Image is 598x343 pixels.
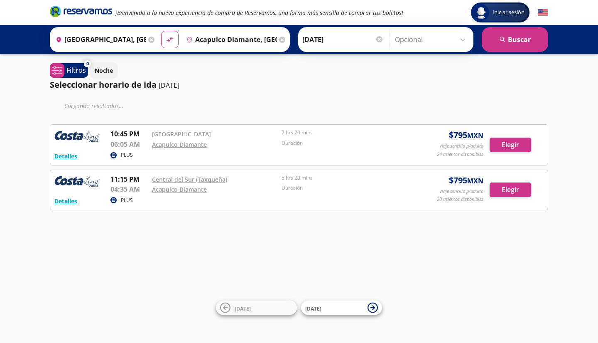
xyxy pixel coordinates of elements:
[121,197,133,204] p: PLUS
[50,5,112,17] i: Brand Logo
[302,29,384,50] input: Elegir Fecha
[301,301,382,315] button: [DATE]
[437,196,483,203] p: 20 asientos disponibles
[449,174,483,187] span: $ 795
[50,79,157,91] p: Seleccionar horario de ida
[50,63,88,78] button: 0Filtros
[282,184,407,192] p: Duración
[305,305,321,312] span: [DATE]
[110,129,148,139] p: 10:45 PM
[152,130,211,138] a: [GEOGRAPHIC_DATA]
[54,129,100,146] img: RESERVAMOS
[439,143,483,150] p: Viaje sencillo p/adulto
[54,152,77,160] button: Detalles
[110,139,148,149] p: 06:05 AM
[282,129,407,136] p: 7 hrs 20 mins
[110,184,148,194] p: 04:35 AM
[449,129,483,141] span: $ 795
[282,139,407,147] p: Duración
[52,29,146,50] input: Buscar Origen
[110,174,148,184] p: 11:15 PM
[395,29,469,50] input: Opcional
[54,197,77,205] button: Detalles
[490,183,531,197] button: Elegir
[183,29,277,50] input: Buscar Destino
[439,188,483,195] p: Viaje sencillo p/adulto
[152,141,207,148] a: Acapulco Diamante
[538,7,548,18] button: English
[467,131,483,140] small: MXN
[66,65,86,75] p: Filtros
[282,174,407,182] p: 5 hrs 20 mins
[489,8,528,17] span: Iniciar sesión
[152,175,227,183] a: Central del Sur (Taxqueña)
[159,80,179,90] p: [DATE]
[216,301,297,315] button: [DATE]
[90,62,118,79] button: Noche
[86,60,89,67] span: 0
[152,185,207,193] a: Acapulco Diamante
[95,66,113,75] p: Noche
[121,151,133,159] p: PLUS
[54,174,100,191] img: RESERVAMOS
[482,27,548,52] button: Buscar
[115,9,403,17] em: ¡Bienvenido a la nueva experiencia de compra de Reservamos, una forma más sencilla de comprar tus...
[467,176,483,185] small: MXN
[64,102,124,110] em: Cargando resultados ...
[235,305,251,312] span: [DATE]
[50,5,112,20] a: Brand Logo
[437,151,483,158] p: 24 asientos disponibles
[490,138,531,152] button: Elegir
